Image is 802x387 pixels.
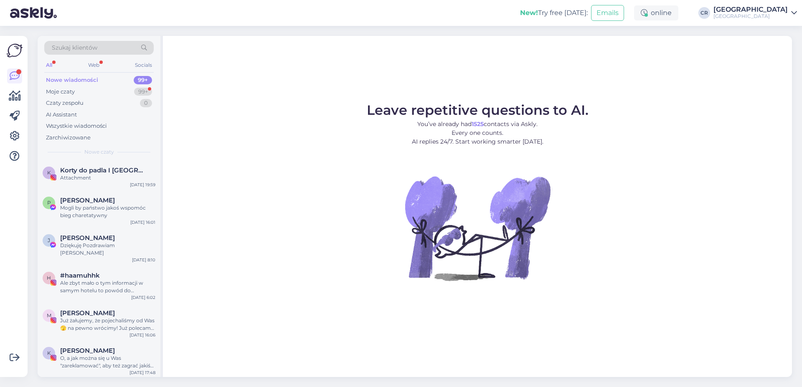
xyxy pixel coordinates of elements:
[60,309,115,317] span: Monika Adamczak-Malinowska
[48,237,50,243] span: J
[130,219,155,225] div: [DATE] 16:01
[46,76,98,84] div: Nowe wiadomości
[60,167,147,174] span: Korty do padla I Szczecin
[130,182,155,188] div: [DATE] 19:59
[46,88,75,96] div: Moje czaty
[713,6,797,20] a: [GEOGRAPHIC_DATA][GEOGRAPHIC_DATA]
[7,43,23,58] img: Askly Logo
[52,43,97,52] span: Szukaj klientów
[60,354,155,369] div: O, a jak można się u Was "zareklamować", aby też zagrać jakiś klimatyczny koncercik?😎
[634,5,678,20] div: online
[367,120,589,146] p: You’ve already had contacts via Askly. Every one counts. AI replies 24/7. Start working smarter [...
[60,234,115,242] span: Jacek Dubicki
[713,6,788,13] div: [GEOGRAPHIC_DATA]
[60,204,155,219] div: Mogli by państwo jakoś wspomóc bieg charetatywny
[129,332,155,338] div: [DATE] 16:06
[44,60,54,71] div: All
[134,76,152,84] div: 99+
[472,120,484,128] b: 1525
[84,148,114,156] span: Nowe czaty
[47,312,51,319] span: M
[698,7,710,19] div: CR
[591,5,624,21] button: Emails
[46,99,84,107] div: Czaty zespołu
[60,174,155,182] div: Attachment
[47,275,51,281] span: h
[60,347,115,354] span: Karolina Wołczyńska
[520,8,588,18] div: Try free [DATE]:
[713,13,788,20] div: [GEOGRAPHIC_DATA]
[60,242,155,257] div: Dziękuję Pozdrawiam [PERSON_NAME]
[520,9,538,17] b: New!
[129,369,155,376] div: [DATE] 17:48
[60,317,155,332] div: Już żałujemy, że pojechaliśmy od Was 🫣 na pewno wrócimy! Już polecamy znajomym i rodzinie to miej...
[402,153,553,303] img: No Chat active
[47,169,51,176] span: K
[132,257,155,263] div: [DATE] 8:10
[131,294,155,301] div: [DATE] 6:02
[367,102,589,118] span: Leave repetitive questions to AI.
[46,111,77,119] div: AI Assistant
[86,60,101,71] div: Web
[47,200,51,206] span: P
[60,272,100,279] span: #haamuhhk
[140,99,152,107] div: 0
[133,60,154,71] div: Socials
[47,350,51,356] span: K
[134,88,152,96] div: 99+
[46,122,107,130] div: Wszystkie wiadomości
[46,134,91,142] div: Zarchiwizowane
[60,279,155,294] div: Ale zbyt mało o tym informacji w samym hotelu to powód do chwalenia się 😄
[60,197,115,204] span: Paweł Tcho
